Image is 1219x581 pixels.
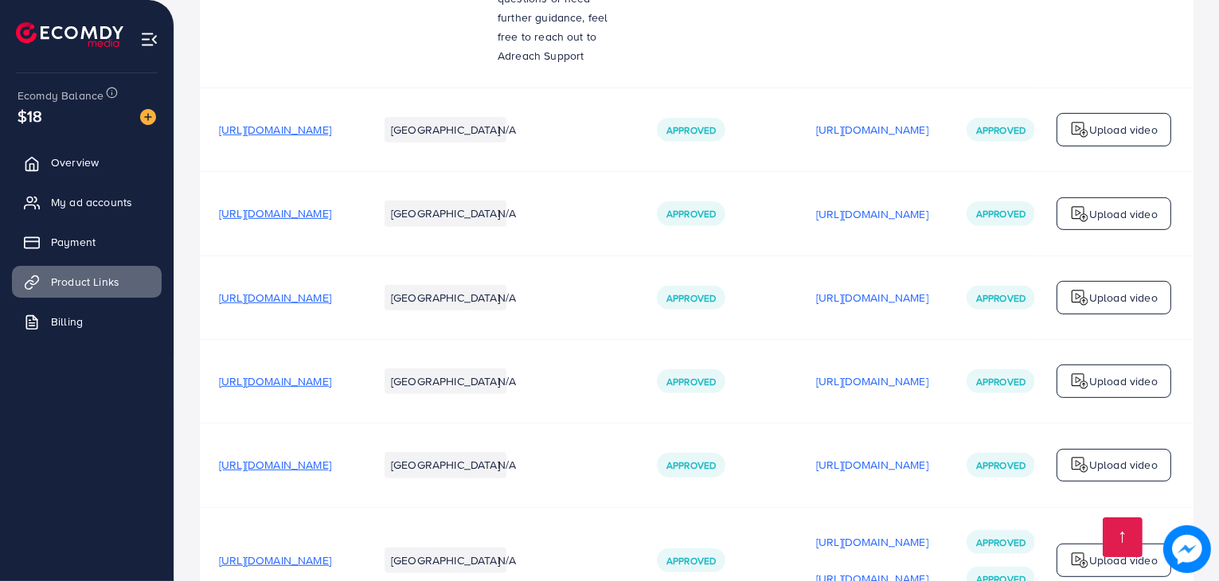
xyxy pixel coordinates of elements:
span: N/A [498,552,516,568]
span: [URL][DOMAIN_NAME] [219,122,331,138]
li: [GEOGRAPHIC_DATA] [385,201,506,226]
span: Payment [51,234,96,250]
li: [GEOGRAPHIC_DATA] [385,285,506,310]
span: Billing [51,314,83,329]
span: [URL][DOMAIN_NAME] [219,205,331,221]
img: logo [1070,288,1089,307]
p: Upload video [1089,288,1158,307]
span: My ad accounts [51,194,132,210]
li: [GEOGRAPHIC_DATA] [385,548,506,573]
span: Approved [666,458,716,472]
a: Product Links [12,266,162,298]
span: Approved [666,554,716,567]
li: [GEOGRAPHIC_DATA] [385,117,506,142]
span: Approved [666,291,716,305]
img: logo [1070,205,1089,224]
p: [URL][DOMAIN_NAME] [816,455,928,474]
img: menu [140,30,158,49]
span: N/A [498,373,516,389]
img: logo [1070,120,1089,139]
p: Upload video [1089,551,1158,570]
span: Product Links [51,274,119,290]
p: [URL][DOMAIN_NAME] [816,288,928,307]
img: image [140,109,156,125]
span: Ecomdy Balance [18,88,104,103]
span: [URL][DOMAIN_NAME] [219,552,331,568]
li: [GEOGRAPHIC_DATA] [385,452,506,478]
li: [GEOGRAPHIC_DATA] [385,368,506,394]
span: [URL][DOMAIN_NAME] [219,373,331,389]
p: Upload video [1089,120,1158,139]
p: [URL][DOMAIN_NAME] [816,532,928,552]
span: Approved [976,123,1026,137]
span: Approved [976,458,1026,472]
span: Overview [51,154,99,170]
a: Billing [12,306,162,337]
span: N/A [498,290,516,306]
p: Upload video [1089,205,1158,224]
span: N/A [498,205,516,221]
img: logo [1070,551,1089,570]
p: [URL][DOMAIN_NAME] [816,120,928,139]
img: logo [16,22,123,47]
img: logo [1070,455,1089,474]
span: N/A [498,122,516,138]
p: [URL][DOMAIN_NAME] [816,372,928,391]
span: Approved [976,207,1026,220]
span: Approved [976,291,1026,305]
span: [URL][DOMAIN_NAME] [219,457,331,473]
p: Upload video [1089,455,1158,474]
span: Approved [666,123,716,137]
a: Payment [12,226,162,258]
p: [URL][DOMAIN_NAME] [816,205,928,224]
span: N/A [498,457,516,473]
img: image [1168,530,1206,568]
p: Upload video [1089,372,1158,391]
span: Approved [666,207,716,220]
span: Approved [976,375,1026,388]
img: logo [1070,372,1089,391]
span: [URL][DOMAIN_NAME] [219,290,331,306]
span: $18 [13,99,47,133]
span: Approved [666,375,716,388]
a: Overview [12,146,162,178]
a: My ad accounts [12,186,162,218]
span: Approved [976,536,1026,549]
